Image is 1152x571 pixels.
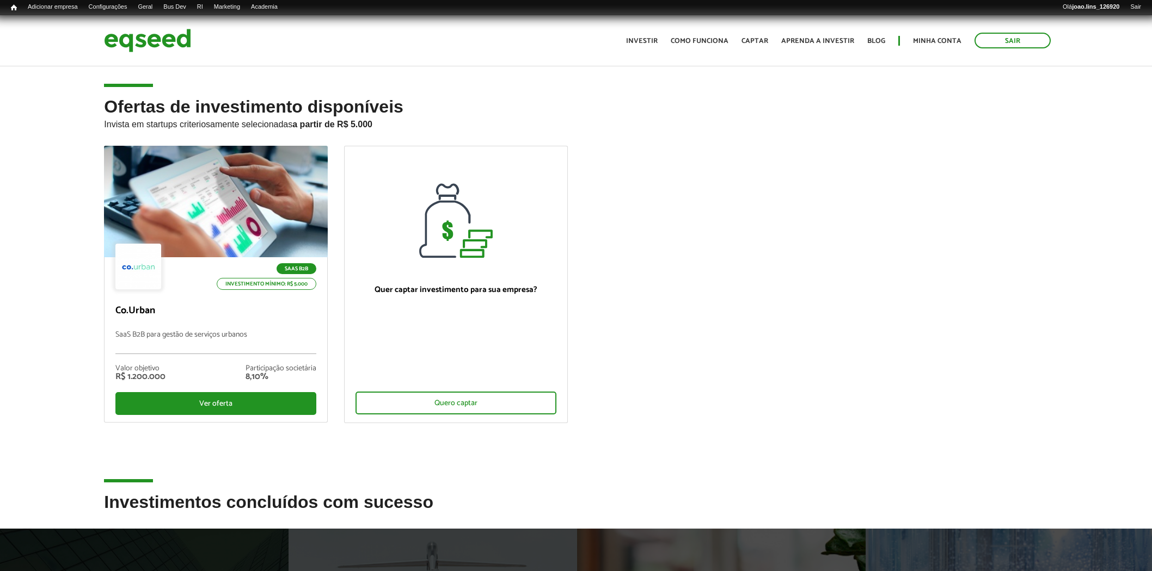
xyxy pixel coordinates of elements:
[104,493,1047,528] h2: Investimentos concluídos com sucesso
[104,97,1047,146] h2: Ofertas de investimento disponíveis
[1125,3,1147,11] a: Sair
[5,3,22,13] a: Início
[115,305,316,317] p: Co.Urban
[292,120,372,129] strong: a partir de R$ 5.000
[867,38,885,45] a: Blog
[742,38,768,45] a: Captar
[356,285,556,295] p: Quer captar investimento para sua empresa?
[104,146,328,423] a: SaaS B2B Investimento mínimo: R$ 5.000 Co.Urban SaaS B2B para gestão de serviços urbanos Valor ob...
[104,26,191,55] img: EqSeed
[217,278,316,290] p: Investimento mínimo: R$ 5.000
[83,3,133,11] a: Configurações
[344,146,568,423] a: Quer captar investimento para sua empresa? Quero captar
[11,4,17,11] span: Início
[115,331,316,354] p: SaaS B2B para gestão de serviços urbanos
[104,116,1047,129] p: Invista em startups criteriosamente selecionadas
[22,3,83,11] a: Adicionar empresa
[132,3,158,11] a: Geral
[1057,3,1125,11] a: Olájoao.lins_126920
[1072,3,1119,10] strong: joao.lins_126920
[192,3,209,11] a: RI
[356,392,556,414] div: Quero captar
[115,373,166,381] div: R$ 1.200.000
[115,392,316,415] div: Ver oferta
[209,3,246,11] a: Marketing
[975,33,1051,48] a: Sair
[246,365,316,373] div: Participação societária
[115,365,166,373] div: Valor objetivo
[158,3,192,11] a: Bus Dev
[246,3,283,11] a: Academia
[626,38,658,45] a: Investir
[781,38,854,45] a: Aprenda a investir
[246,373,316,381] div: 8,10%
[671,38,728,45] a: Como funciona
[277,263,316,274] p: SaaS B2B
[913,38,961,45] a: Minha conta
